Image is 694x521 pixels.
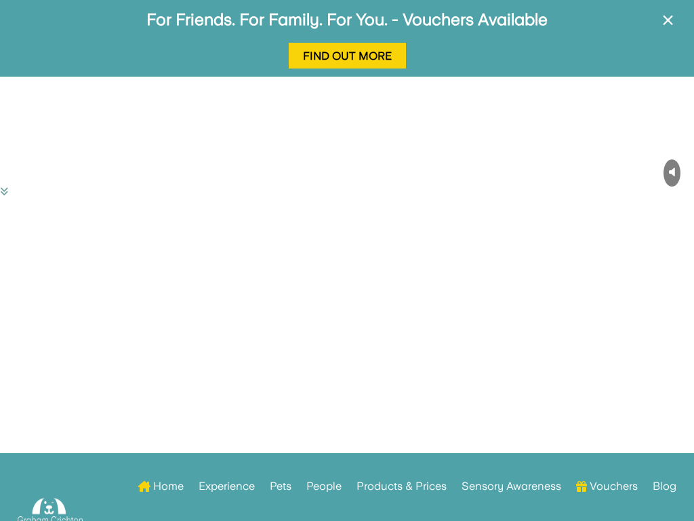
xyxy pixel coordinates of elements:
span: × [661,7,674,33]
button: × [655,9,680,49]
a: Pets [270,460,291,513]
a: Sensory Awareness [462,460,561,513]
a: For Friends. For Family. For You. - Vouchers Available [146,9,548,29]
a: Experience [199,460,255,513]
a: Blog [653,460,676,513]
a: Find Out More [289,43,406,69]
a: Vouchers [576,460,638,513]
a: Products & Prices [356,460,447,513]
a: People [306,460,342,513]
a: Home [138,460,184,513]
